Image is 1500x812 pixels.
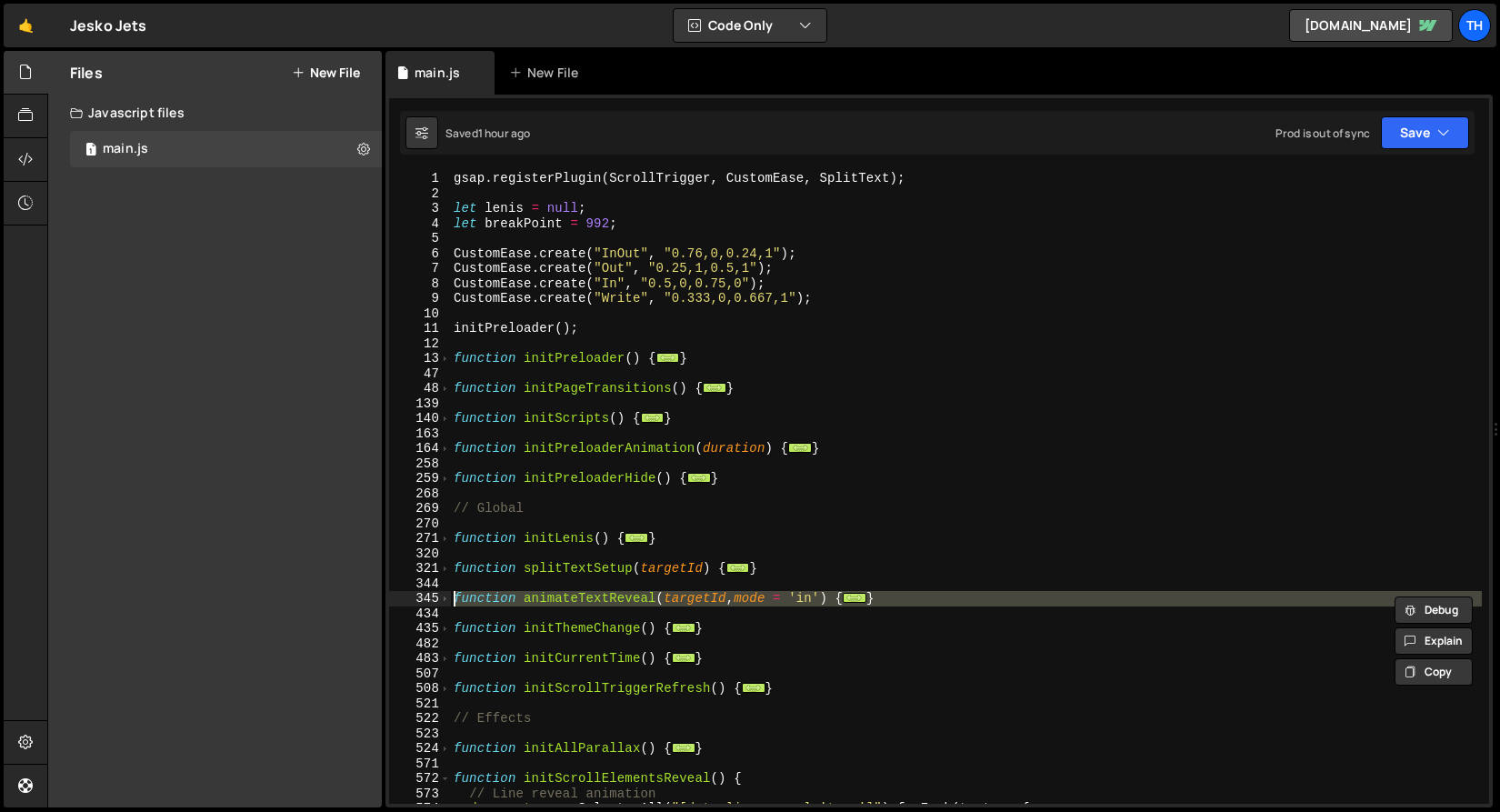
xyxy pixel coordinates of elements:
[389,591,451,606] div: 345
[292,65,360,80] button: New File
[389,561,451,576] div: 321
[70,63,103,83] h2: Files
[389,531,451,546] div: 271
[674,9,826,42] button: Code Only
[672,653,695,663] span: ...
[1275,125,1370,141] div: Prod is out of sync
[789,443,813,453] span: ...
[415,64,460,82] div: main.js
[389,727,451,742] div: 523
[389,681,451,697] div: 508
[389,787,451,802] div: 573
[389,516,451,532] div: 270
[389,456,451,472] div: 258
[389,246,451,262] div: 6
[389,441,451,456] div: 164
[656,353,680,363] span: ...
[389,637,451,652] div: 482
[389,321,451,336] div: 11
[103,141,148,157] div: main.js
[70,15,147,36] div: Jesko Jets
[509,64,585,82] div: New File
[389,351,451,366] div: 13
[389,651,451,667] div: 483
[389,486,451,502] div: 268
[389,501,451,516] div: 269
[389,186,451,202] div: 2
[389,336,451,352] div: 12
[85,144,96,158] span: 1
[625,533,649,543] span: ...
[1289,9,1453,42] a: [DOMAIN_NAME]
[672,623,695,633] span: ...
[389,306,451,322] div: 10
[48,95,382,131] div: Javascript files
[389,757,451,772] div: 571
[389,396,451,412] div: 139
[389,261,451,276] div: 7
[389,366,451,382] div: 47
[1395,596,1473,624] button: Debug
[843,593,866,603] span: ...
[389,576,451,592] div: 344
[389,471,451,486] div: 259
[389,771,451,787] div: 572
[389,381,451,396] div: 48
[70,131,382,167] div: 16759/45776.js
[389,216,451,232] div: 4
[445,125,530,141] div: Saved
[1395,658,1473,686] button: Copy
[389,411,451,426] div: 140
[389,231,451,246] div: 5
[1458,9,1491,42] a: Th
[4,4,48,47] a: 🤙
[389,171,451,186] div: 1
[389,667,451,682] div: 507
[742,683,765,693] span: ...
[389,621,451,637] div: 435
[389,426,451,442] div: 163
[389,606,451,622] div: 434
[389,201,451,216] div: 3
[478,125,531,141] div: 1 hour ago
[389,697,451,712] div: 521
[389,291,451,306] div: 9
[389,741,451,757] div: 524
[726,563,750,573] span: ...
[1395,627,1473,655] button: Explain
[1381,116,1469,149] button: Save
[389,546,451,562] div: 320
[672,743,695,753] span: ...
[641,413,665,423] span: ...
[687,473,711,483] span: ...
[703,383,726,393] span: ...
[389,276,451,292] div: 8
[389,711,451,727] div: 522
